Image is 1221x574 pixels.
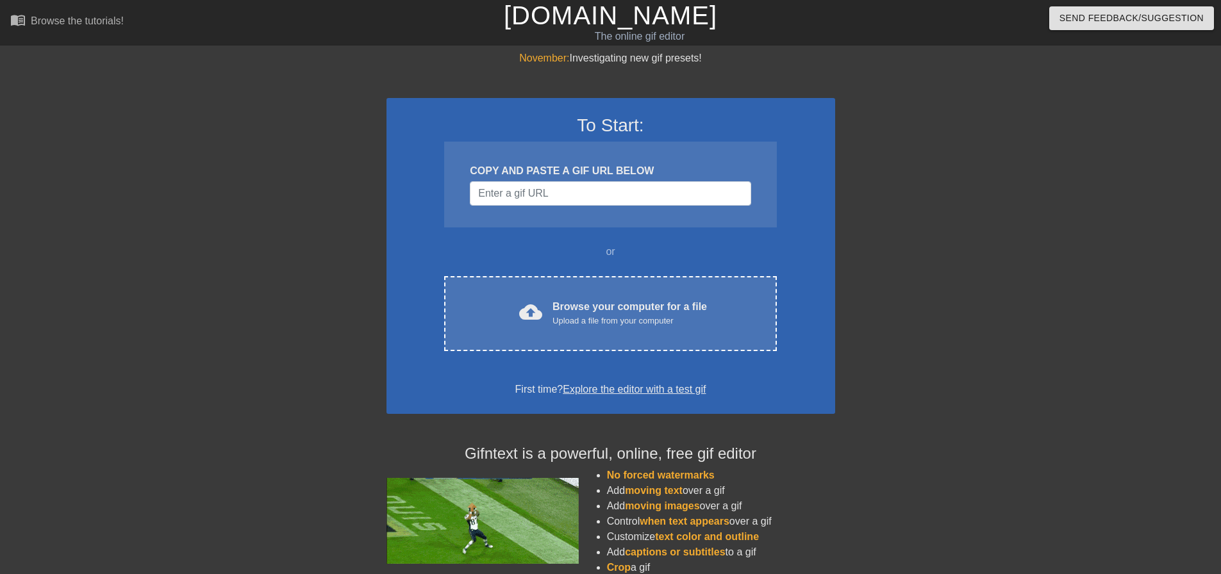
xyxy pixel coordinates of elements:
a: Browse the tutorials! [10,12,124,32]
a: [DOMAIN_NAME] [504,1,717,29]
div: COPY AND PASTE A GIF URL BELOW [470,163,751,179]
span: cloud_upload [519,300,542,324]
div: The online gif editor [413,29,866,44]
div: Browse the tutorials! [31,15,124,26]
span: when text appears [640,516,729,527]
span: moving text [625,485,683,496]
div: Browse your computer for a file [552,299,707,327]
li: Control over a gif [607,514,835,529]
span: text color and outline [655,531,759,542]
span: menu_book [10,12,26,28]
button: Send Feedback/Suggestion [1049,6,1214,30]
span: November: [519,53,569,63]
li: Customize [607,529,835,545]
div: Upload a file from your computer [552,315,707,327]
span: No forced watermarks [607,470,715,480]
div: Investigating new gif presets! [386,51,835,66]
h3: To Start: [403,115,818,136]
div: First time? [403,382,818,397]
span: captions or subtitles [625,546,725,557]
span: Crop [607,562,631,573]
span: Send Feedback/Suggestion [1059,10,1204,26]
img: football_small.gif [386,478,579,564]
a: Explore the editor with a test gif [563,384,706,395]
div: or [420,244,802,259]
span: moving images [625,500,699,511]
li: Add over a gif [607,483,835,498]
li: Add over a gif [607,498,835,514]
h4: Gifntext is a powerful, online, free gif editor [386,445,835,463]
input: Username [470,181,751,206]
li: Add to a gif [607,545,835,560]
